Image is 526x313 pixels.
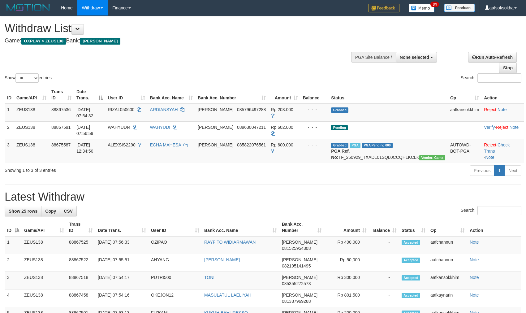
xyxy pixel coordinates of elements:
span: [PERSON_NAME] [198,107,233,112]
img: Feedback.jpg [369,4,399,12]
h1: Latest Withdraw [5,191,521,203]
th: ID: activate to sort column descending [5,219,22,236]
select: Showentries [15,73,39,83]
a: Note [470,257,479,262]
th: Bank Acc. Name: activate to sort column ascending [148,86,196,104]
td: Rp 50,000 [324,254,369,272]
span: PGA Pending [362,143,393,148]
th: Op: activate to sort column ascending [428,219,467,236]
img: MOTION_logo.png [5,3,52,12]
span: Pending [331,125,348,130]
th: Bank Acc. Name: activate to sort column ascending [202,219,279,236]
a: Note [470,240,479,245]
span: Marked by aafpengsreynich [350,143,360,148]
span: ALEXSIS2290 [108,142,136,147]
th: Status [329,86,448,104]
span: [PERSON_NAME] [282,293,317,298]
td: · · [481,139,524,163]
span: [PERSON_NAME] [282,240,317,245]
th: Date Trans.: activate to sort column descending [74,86,105,104]
span: Copy [45,209,56,214]
span: [DATE] 12:34:50 [76,142,93,154]
td: 3 [5,139,14,163]
td: 1 [5,104,14,122]
td: ZEUS138 [22,254,67,272]
div: - - - [303,142,326,148]
td: aafchannun [428,254,467,272]
a: Next [504,165,521,176]
span: Rp 203.000 [271,107,293,112]
td: 4 [5,289,22,307]
td: - [369,254,399,272]
a: Check Trans [484,142,510,154]
td: ZEUS138 [14,139,49,163]
h1: Withdraw List [5,22,344,35]
label: Show entries [5,73,52,83]
a: Stop [499,63,517,73]
th: Game/API: activate to sort column ascending [22,219,67,236]
td: OKEJON12 [149,289,202,307]
div: - - - [303,124,326,130]
td: - [369,289,399,307]
input: Search: [477,206,521,215]
span: [PERSON_NAME] [282,275,317,280]
td: aafchannun [428,236,467,254]
th: Amount: activate to sort column ascending [268,86,300,104]
td: aafkansokkhim [428,272,467,289]
a: Note [470,293,479,298]
th: Game/API: activate to sort column ascending [14,86,49,104]
td: 1 [5,236,22,254]
span: Copy 085822076561 to clipboard [237,142,266,147]
div: Showing 1 to 3 of 3 entries [5,165,214,173]
td: [DATE] 07:55:51 [95,254,149,272]
td: Rp 801,500 [324,289,369,307]
label: Search: [461,73,521,83]
td: OZIPAO [149,236,202,254]
td: 2 [5,121,14,139]
th: Trans ID: activate to sort column ascending [49,86,74,104]
td: - [369,236,399,254]
td: Rp 300,000 [324,272,369,289]
a: Note [485,155,494,160]
a: ECHA MAHESA [150,142,181,147]
th: Action [481,86,524,104]
span: 88867591 [51,125,71,130]
td: - [369,272,399,289]
img: Button%20Memo.svg [409,4,435,12]
span: Vendor URL: https://trx31.1velocity.biz [419,155,445,160]
a: Verify [484,125,495,130]
td: Rp 400,000 [324,236,369,254]
div: - - - [303,107,326,113]
span: Copy 081525954308 to clipboard [282,246,311,251]
span: 88867536 [51,107,71,112]
span: OXPLAY > ZEUS138 [21,38,66,45]
a: Reject [496,125,508,130]
span: 88675587 [51,142,71,147]
span: CSV [64,209,73,214]
td: aafkaynarin [428,289,467,307]
th: ID [5,86,14,104]
th: User ID: activate to sort column ascending [149,219,202,236]
span: [PERSON_NAME] [198,142,233,147]
td: [DATE] 07:54:17 [95,272,149,289]
td: ZEUS138 [22,272,67,289]
span: Rp 602.000 [271,125,293,130]
th: User ID: activate to sort column ascending [105,86,147,104]
th: Balance [300,86,329,104]
b: PGA Ref. No: [331,149,350,160]
span: Grabbed [331,143,348,148]
span: Copy 081337969268 to clipboard [282,299,311,304]
span: Copy 085355272573 to clipboard [282,281,311,286]
td: ZEUS138 [22,236,67,254]
span: [DATE] 07:56:59 [76,125,93,136]
h4: Game: Bank: [5,38,344,44]
a: Note [510,125,519,130]
td: · · [481,121,524,139]
td: 88867522 [67,254,95,272]
a: Note [470,275,479,280]
a: Reject [484,107,496,112]
th: Date Trans.: activate to sort column ascending [95,219,149,236]
th: Amount: activate to sort column ascending [324,219,369,236]
span: Accepted [402,258,420,263]
span: [DATE] 07:54:32 [76,107,93,118]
